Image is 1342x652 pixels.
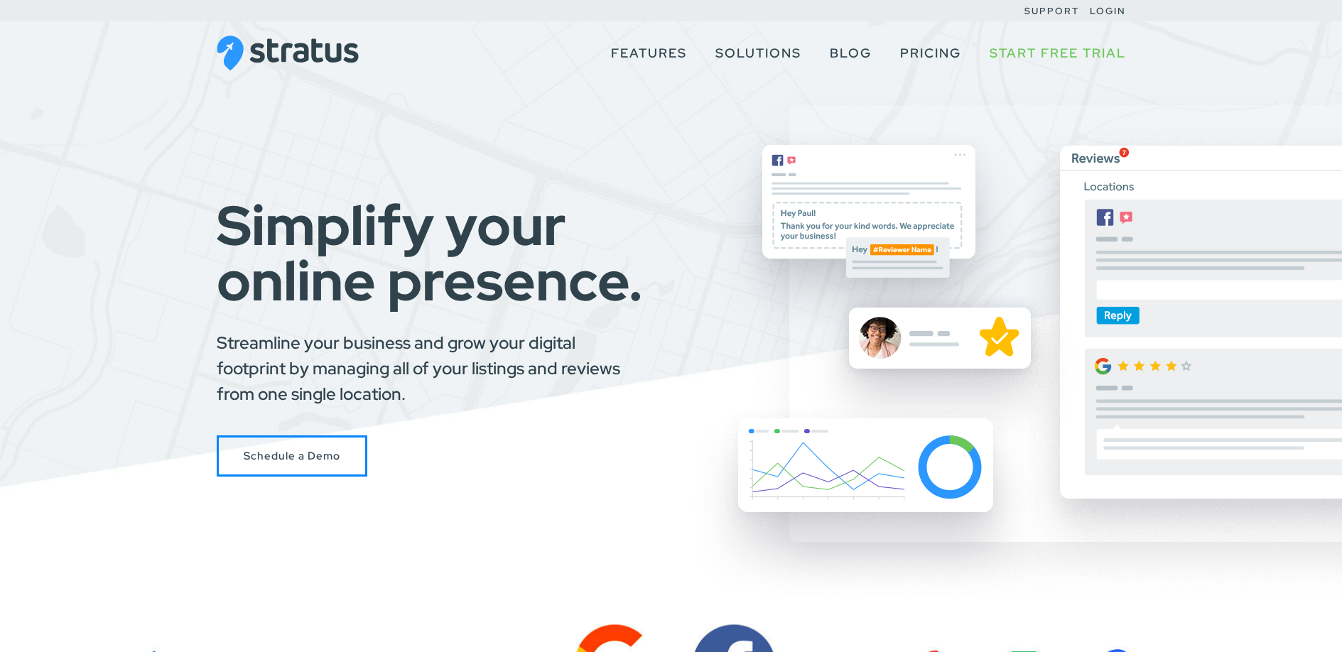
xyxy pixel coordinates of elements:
a: Blog [830,40,872,67]
nav: Primary [597,21,1126,85]
h1: Simplify your online presence. [217,198,671,309]
a: Schedule a Stratus Demo with Us [217,435,367,477]
p: Streamline your business and grow your digital footprint by managing all of your listings and rev... [217,330,626,407]
a: Login [1090,5,1126,17]
a: Support [1024,5,1079,17]
a: Pricing [900,40,961,67]
img: Stratus [217,36,359,71]
a: Start Free Trial [990,40,1126,67]
a: Features [611,40,687,67]
a: Solutions [715,40,801,67]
